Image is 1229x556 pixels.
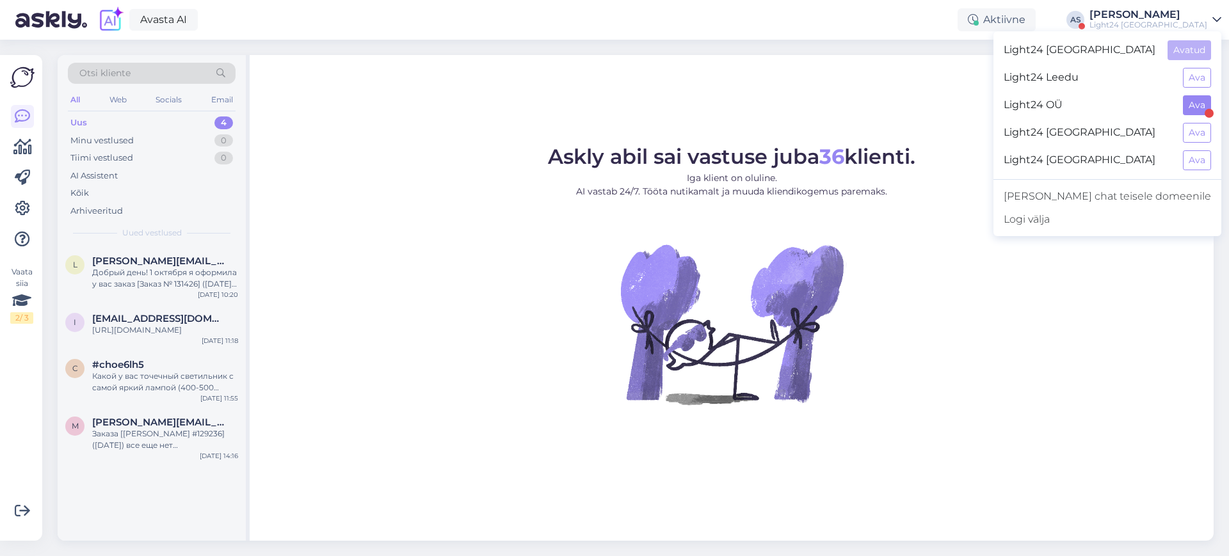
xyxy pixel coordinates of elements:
span: Light24 [GEOGRAPHIC_DATA] [1004,123,1173,143]
button: Avatud [1168,40,1211,60]
button: Ava [1183,150,1211,170]
span: Light24 [GEOGRAPHIC_DATA] [1004,40,1157,60]
a: [PERSON_NAME]Light24 [GEOGRAPHIC_DATA] [1089,10,1221,30]
span: c [72,363,78,373]
a: [PERSON_NAME] chat teisele domeenile [993,185,1221,208]
span: innademyd2022@gmail.com [92,313,225,324]
span: Uued vestlused [122,227,182,239]
span: #choe6lh5 [92,359,144,370]
div: Light24 [GEOGRAPHIC_DATA] [1089,20,1207,30]
div: Web [107,91,129,108]
div: [DATE] 11:55 [200,393,238,403]
div: Kõik [70,187,89,200]
img: explore-ai [97,6,124,33]
div: Какой у вас точечный светильник с самой яркий лампой (400-500 люмен)? [92,370,238,393]
div: All [68,91,83,108]
div: Aktiivne [958,8,1036,31]
div: Uus [70,116,87,129]
div: Socials [153,91,184,108]
div: Заказа [[PERSON_NAME] #129236] ([DATE]) все еще нет ([PERSON_NAME], [PERSON_NAME]). Прошу ответит... [92,428,238,451]
div: Logi välja [993,208,1221,231]
span: mara.sosare@balticmonitor.com [92,417,225,428]
span: lena.oginc@inbox.lv [92,255,225,267]
button: Ava [1183,95,1211,115]
div: Tiimi vestlused [70,152,133,164]
div: 0 [214,152,233,164]
b: 36 [819,144,844,169]
span: i [74,317,76,327]
a: Avasta AI [129,9,198,31]
div: 4 [214,116,233,129]
div: [DATE] 10:20 [198,290,238,299]
img: Askly Logo [10,65,35,90]
span: Light24 Leedu [1004,68,1173,88]
button: Ava [1183,68,1211,88]
div: Email [209,91,236,108]
span: Light24 OÜ [1004,95,1173,115]
p: Iga klient on oluline. AI vastab 24/7. Tööta nutikamalt ja muuda kliendikogemus paremaks. [548,171,915,198]
div: Arhiveeritud [70,205,123,218]
span: l [73,260,77,269]
span: Askly abil sai vastuse juba klienti. [548,144,915,169]
div: Minu vestlused [70,134,134,147]
div: Vaata siia [10,266,33,324]
div: AS [1066,11,1084,29]
div: 2 / 3 [10,312,33,324]
div: [DATE] 14:16 [200,451,238,461]
img: No Chat active [616,209,847,439]
div: [PERSON_NAME] [1089,10,1207,20]
div: [DATE] 11:18 [202,336,238,346]
button: Ava [1183,123,1211,143]
div: 0 [214,134,233,147]
div: AI Assistent [70,170,118,182]
span: m [72,421,79,431]
div: Добрый день! 1 октября я оформила у вас заказ [Заказ № 131426] ([DATE]). До сих пор от вас ни зак... [92,267,238,290]
div: [URL][DOMAIN_NAME] [92,324,238,336]
span: Light24 [GEOGRAPHIC_DATA] [1004,150,1173,170]
span: Otsi kliente [79,67,131,80]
